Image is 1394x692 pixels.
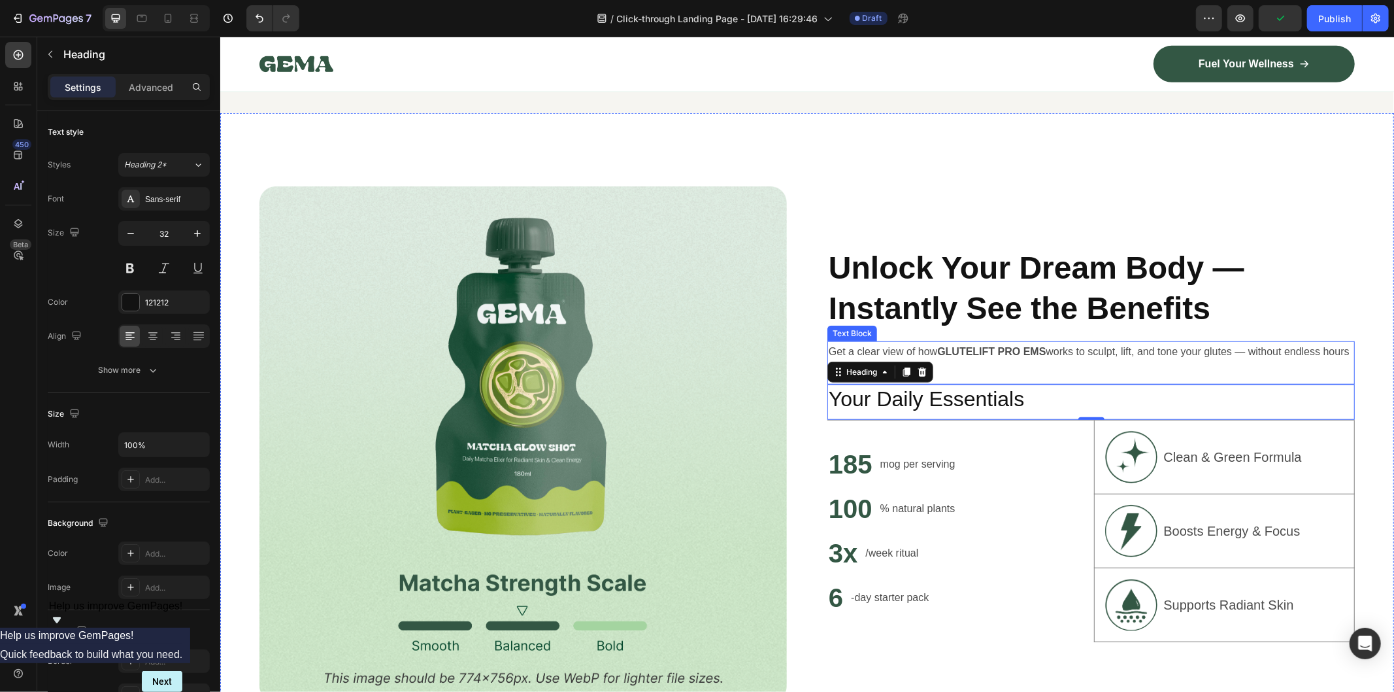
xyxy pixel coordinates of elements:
[49,600,183,612] span: Help us improve GemPages!
[607,305,1135,345] div: Rich Text Editor. Editing area: main
[607,498,639,535] h2: 3x
[48,159,71,171] div: Styles
[48,474,78,485] div: Padding
[99,364,159,377] div: Show more
[607,454,654,491] h2: 100
[86,10,91,26] p: 7
[145,297,207,309] div: 121212
[39,150,567,665] img: gempages_432750572815254551-d913269a-d0ae-4712-8cc9-69df299d1afe.png
[49,600,183,628] button: Show survey - Help us improve GemPages!
[246,5,299,31] div: Undo/Redo
[220,37,1394,692] iframe: Design area
[944,560,1074,577] p: Supports Radiant Skin
[660,464,735,480] p: % natural plants
[863,12,882,24] span: Draft
[607,348,1135,378] h2: Your Daily Essentials
[607,210,1135,294] h2: Rich Text Editor. Editing area: main
[631,553,708,569] p: -day starter pack
[660,420,735,436] p: mog per serving
[944,411,1082,430] p: Clean & Green Formula
[48,547,68,559] div: Color
[885,394,937,447] img: gempages_432750572815254551-d37f1845-2fa7-44f9-bff0-8dab316a9ee3.png
[48,224,82,242] div: Size
[12,139,31,150] div: 450
[48,515,111,532] div: Background
[885,468,937,521] img: gempages_432750572815254551-f8d913f0-cefa-4fa2-af5d-f69fd6cc58ae.png
[608,214,1024,289] strong: Unlock Your Dream Body — Instantly See the Benefits
[145,548,207,560] div: Add...
[48,439,69,451] div: Width
[65,80,101,94] p: Settings
[145,582,207,594] div: Add...
[48,193,64,205] div: Font
[646,509,699,525] p: /week ritual
[944,486,1080,503] p: Boosts Energy & Focus
[1350,628,1381,659] div: Open Intercom Messenger
[129,80,173,94] p: Advanced
[610,291,654,303] div: Text Block
[611,12,614,26] span: /
[48,126,84,138] div: Text style
[608,306,1133,344] p: Get a clear view of how works to sculpt, lift, and tone your glutes — without endless hours in th...
[63,46,205,62] p: Heading
[48,328,84,345] div: Align
[48,406,82,423] div: Size
[623,330,659,341] div: Heading
[145,474,207,486] div: Add...
[5,5,97,31] button: 7
[1307,5,1362,31] button: Publish
[124,159,167,171] span: Heading 2*
[145,194,207,205] div: Sans-serif
[118,153,210,177] button: Heading 2*
[607,409,654,446] h2: 185
[607,543,624,580] h2: 6
[10,239,31,250] div: Beta
[717,309,825,320] strong: GLUTELIFT PRO EMS
[48,296,68,308] div: Color
[1318,12,1351,26] div: Publish
[48,358,210,382] button: Show more
[119,433,209,457] input: Auto
[608,211,1133,293] p: ⁠⁠⁠⁠⁠⁠⁠
[617,12,818,26] span: Click-through Landing Page - [DATE] 16:29:46
[885,542,937,595] img: gempages_432750572815254551-02de95df-4361-456d-9244-174b694b3f64.png
[48,581,71,593] div: Image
